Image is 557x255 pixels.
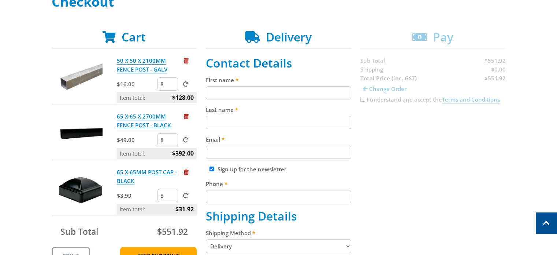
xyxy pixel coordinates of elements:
[206,179,351,188] label: Phone
[117,92,197,103] p: Item total:
[59,112,103,156] img: 65 X 65 X 2700MM FENCE POST - BLACK
[122,29,146,45] span: Cart
[206,116,351,129] input: Please enter your last name.
[206,229,351,237] label: Shipping Method
[117,204,197,215] p: Item total:
[266,29,312,45] span: Delivery
[175,204,194,215] span: $31.92
[206,209,351,223] h2: Shipping Details
[117,191,156,200] p: $3.99
[117,148,197,159] p: Item total:
[206,190,351,203] input: Please enter your telephone number.
[206,56,351,70] h2: Contact Details
[117,57,167,73] a: 50 X 50 X 2100MM FENCE POST - GALV
[218,165,286,173] label: Sign up for the newsletter
[117,168,177,185] a: 65 X 65MM POST CAP - BLACK
[157,226,188,237] span: $551.92
[60,226,98,237] span: Sub Total
[117,113,171,129] a: 65 X 65 X 2700MM FENCE POST - BLACK
[184,113,189,120] a: Remove from cart
[206,76,351,84] label: First name
[59,168,103,212] img: 65 X 65MM POST CAP - BLACK
[59,56,103,100] img: 50 X 50 X 2100MM FENCE POST - GALV
[117,80,156,88] p: $16.00
[206,135,351,144] label: Email
[172,92,194,103] span: $128.00
[206,105,351,114] label: Last name
[117,135,156,144] p: $49.00
[206,146,351,159] input: Please enter your email address.
[184,168,189,176] a: Remove from cart
[206,239,351,253] select: Please select a shipping method.
[184,57,189,64] a: Remove from cart
[172,148,194,159] span: $392.00
[206,86,351,99] input: Please enter your first name.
